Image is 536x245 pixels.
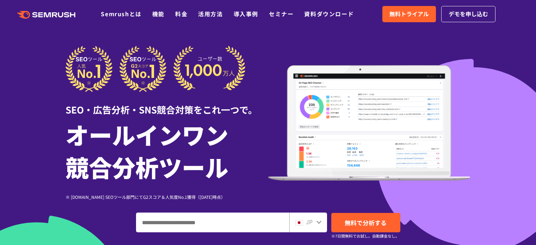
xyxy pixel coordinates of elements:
input: ドメイン、キーワードまたはURLを入力してください [136,213,289,232]
div: SEO・広告分析・SNS競合対策をこれ一つで。 [66,92,268,116]
span: JP [306,218,313,226]
a: セミナー [269,10,294,18]
a: 資料ダウンロード [304,10,354,18]
a: 導入事例 [234,10,258,18]
span: 無料で分析する [345,218,387,227]
a: Semrushとは [101,10,141,18]
div: ※ [DOMAIN_NAME] SEOツール部門にてG2スコア＆人気度No.1獲得（[DATE]時点） [66,194,268,200]
a: 無料で分析する [331,213,400,232]
a: 無料トライアル [382,6,436,22]
a: 料金 [175,10,187,18]
small: ※7日間無料でお試し。自動課金なし。 [331,233,399,239]
a: 機能 [152,10,165,18]
span: デモを申し込む [449,10,488,19]
a: デモを申し込む [441,6,495,22]
h1: オールインワン 競合分析ツール [66,118,268,183]
span: 無料トライアル [389,10,429,19]
a: 活用方法 [198,10,223,18]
